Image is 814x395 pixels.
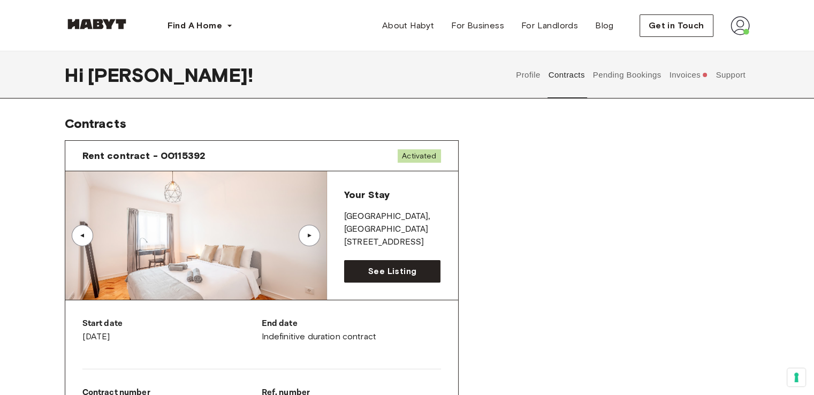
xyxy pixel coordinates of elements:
img: avatar [731,16,750,35]
button: Get in Touch [640,14,713,37]
span: Hi [65,64,88,86]
div: ▲ [304,232,315,239]
button: Your consent preferences for tracking technologies [787,368,805,386]
button: Contracts [547,51,586,98]
span: Contracts [65,116,126,131]
a: See Listing [344,260,441,283]
span: Find A Home [168,19,222,32]
button: Invoices [668,51,709,98]
p: [STREET_ADDRESS] [344,236,441,249]
span: About Habyt [382,19,434,32]
button: Support [714,51,747,98]
a: About Habyt [374,15,443,36]
span: Get in Touch [649,19,704,32]
a: Blog [587,15,622,36]
p: Start date [82,317,262,330]
div: Indefinitive duration contract [262,317,441,343]
a: For Landlords [513,15,587,36]
p: [GEOGRAPHIC_DATA] , [GEOGRAPHIC_DATA] [344,210,441,236]
div: ▲ [77,232,88,239]
div: user profile tabs [512,51,750,98]
span: For Business [451,19,504,32]
span: See Listing [368,265,416,278]
button: Find A Home [159,15,241,36]
button: Profile [515,51,542,98]
a: For Business [443,15,513,36]
button: Pending Bookings [591,51,663,98]
p: End date [262,317,441,330]
span: Blog [595,19,614,32]
span: Your Stay [344,189,390,201]
span: [PERSON_NAME] ! [88,64,253,86]
img: Habyt [65,19,129,29]
div: [DATE] [82,317,262,343]
span: Activated [398,149,440,163]
span: For Landlords [521,19,578,32]
span: Rent contract - 00115392 [82,149,206,162]
img: Image of the room [65,171,326,300]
